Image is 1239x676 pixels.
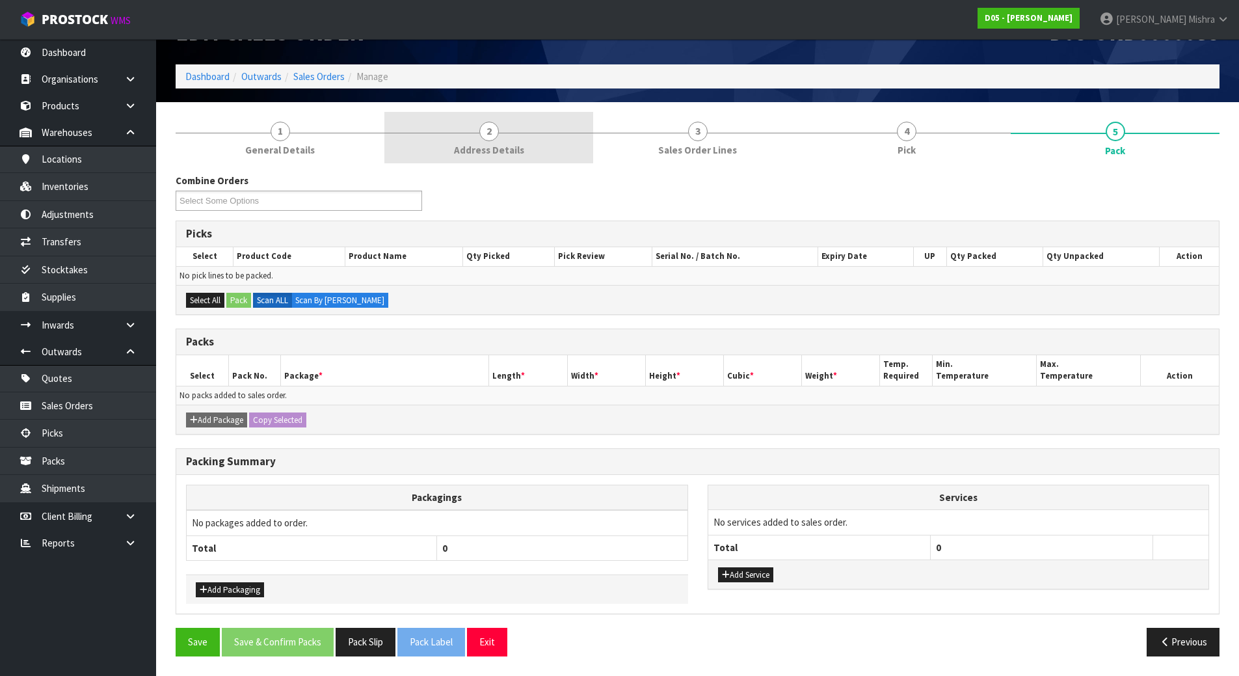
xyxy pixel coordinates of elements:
td: No services added to sales order. [708,510,1209,535]
th: Cubic [724,355,802,386]
button: Exit [467,628,507,656]
h3: Packs [186,336,1209,348]
a: Outwards [241,70,282,83]
th: Total [187,535,437,560]
th: Pick Review [555,247,652,266]
td: No packages added to order. [187,510,688,535]
a: Sales Orders [293,70,345,83]
span: 0 [442,542,447,554]
button: Pack Label [397,628,465,656]
a: D05 - [PERSON_NAME] [978,8,1080,29]
span: 0 [936,541,941,554]
a: Dashboard [185,70,230,83]
th: Serial No. / Batch No. [652,247,818,266]
button: Previous [1147,628,1219,656]
span: 3 [688,122,708,141]
img: cube-alt.png [20,11,36,27]
span: 4 [897,122,916,141]
h3: Picks [186,228,1209,240]
strong: D05 - [PERSON_NAME] [985,12,1072,23]
th: Action [1141,355,1219,386]
span: 5 [1106,122,1125,141]
th: Services [708,485,1209,510]
td: No pick lines to be packed. [176,266,1219,285]
label: Scan By [PERSON_NAME] [291,293,388,308]
th: Temp. Required [880,355,932,386]
span: Address Details [454,143,524,157]
span: 1 [271,122,290,141]
label: Combine Orders [176,174,248,187]
button: Copy Selected [249,412,306,428]
th: Product Name [345,247,463,266]
button: Pack Slip [336,628,395,656]
th: Select [176,355,228,386]
button: Save & Confirm Packs [222,628,334,656]
th: Qty Picked [463,247,555,266]
th: Min. Temperature [932,355,1036,386]
th: Pack No. [228,355,280,386]
span: Manage [356,70,388,83]
th: Select [176,247,233,266]
th: Max. Temperature [1036,355,1140,386]
span: [PERSON_NAME] [1116,13,1186,25]
th: Total [708,535,931,560]
th: Width [567,355,645,386]
th: Qty Unpacked [1043,247,1159,266]
span: Sales Order Lines [658,143,737,157]
span: 2 [479,122,499,141]
th: Expiry Date [818,247,914,266]
td: No packs added to sales order. [176,386,1219,405]
th: Action [1160,247,1219,266]
span: Pack [176,164,1219,666]
button: Pack [226,293,251,308]
button: Select All [186,293,224,308]
th: Qty Packed [946,247,1043,266]
span: Mishra [1188,13,1215,25]
th: Packagings [187,485,688,510]
th: Length [489,355,567,386]
span: Pick [898,143,916,157]
th: Weight [802,355,880,386]
span: Pack [1105,144,1125,157]
span: General Details [245,143,315,157]
th: UP [913,247,946,266]
th: Product Code [233,247,345,266]
span: ProStock [42,11,108,28]
button: Add Package [186,412,247,428]
button: Add Packaging [196,582,264,598]
th: Package [280,355,489,386]
label: Scan ALL [253,293,292,308]
button: Save [176,628,220,656]
small: WMS [111,14,131,27]
th: Height [645,355,723,386]
button: Add Service [718,567,773,583]
h3: Packing Summary [186,455,1209,468]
